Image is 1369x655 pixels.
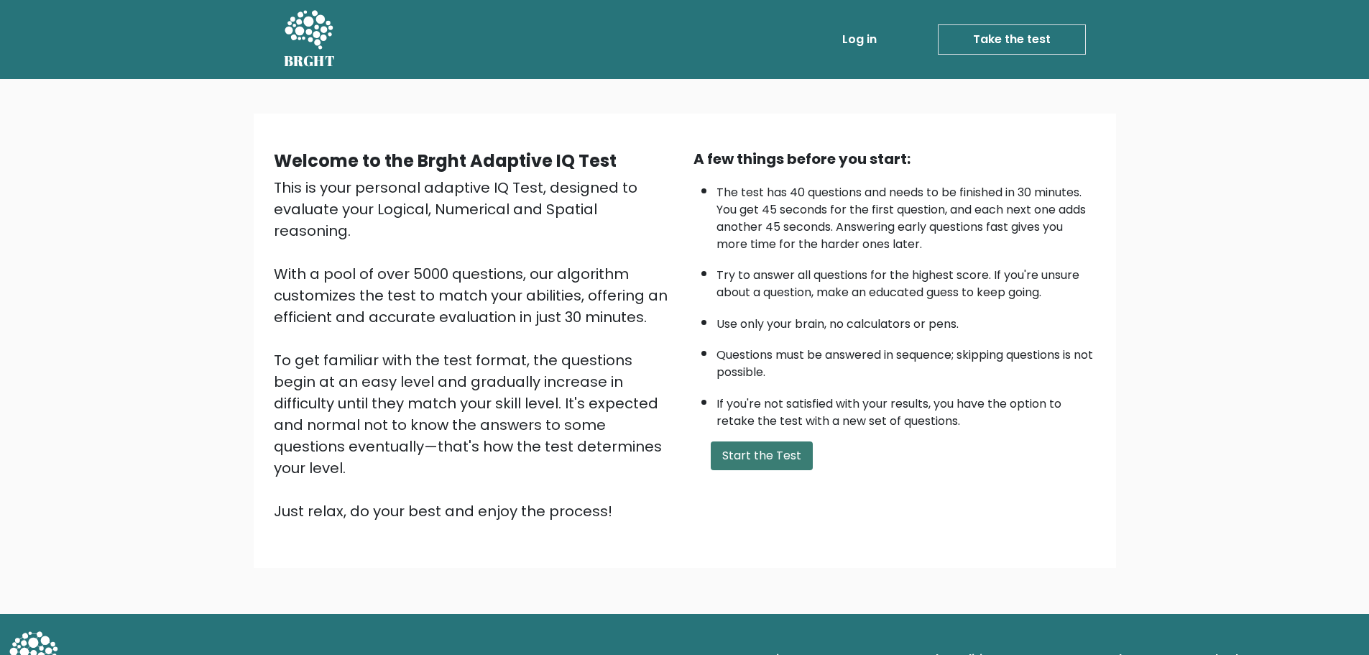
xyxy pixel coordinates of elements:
[716,260,1096,301] li: Try to answer all questions for the highest score. If you're unsure about a question, make an edu...
[716,308,1096,333] li: Use only your brain, no calculators or pens.
[716,388,1096,430] li: If you're not satisfied with your results, you have the option to retake the test with a new set ...
[716,339,1096,381] li: Questions must be answered in sequence; skipping questions is not possible.
[938,24,1086,55] a: Take the test
[274,177,676,522] div: This is your personal adaptive IQ Test, designed to evaluate your Logical, Numerical and Spatial ...
[284,6,336,73] a: BRGHT
[711,441,813,470] button: Start the Test
[284,52,336,70] h5: BRGHT
[274,149,617,173] b: Welcome to the Brght Adaptive IQ Test
[693,148,1096,170] div: A few things before you start:
[716,177,1096,253] li: The test has 40 questions and needs to be finished in 30 minutes. You get 45 seconds for the firs...
[836,25,882,54] a: Log in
